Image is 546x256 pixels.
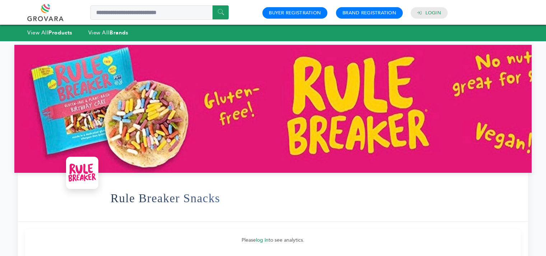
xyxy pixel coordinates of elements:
img: Rule Breaker Snacks Logo [68,158,97,187]
strong: Products [48,29,72,36]
a: View AllProducts [27,29,73,36]
input: Search a product or brand... [90,5,229,20]
a: View AllBrands [88,29,129,36]
a: Buyer Registration [269,10,321,16]
a: Login [425,10,441,16]
h1: Rule Breaker Snacks [111,181,220,216]
a: log in [256,237,269,243]
strong: Brands [109,29,128,36]
p: Please to see analytics. [32,236,514,245]
a: Brand Registration [342,10,396,16]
